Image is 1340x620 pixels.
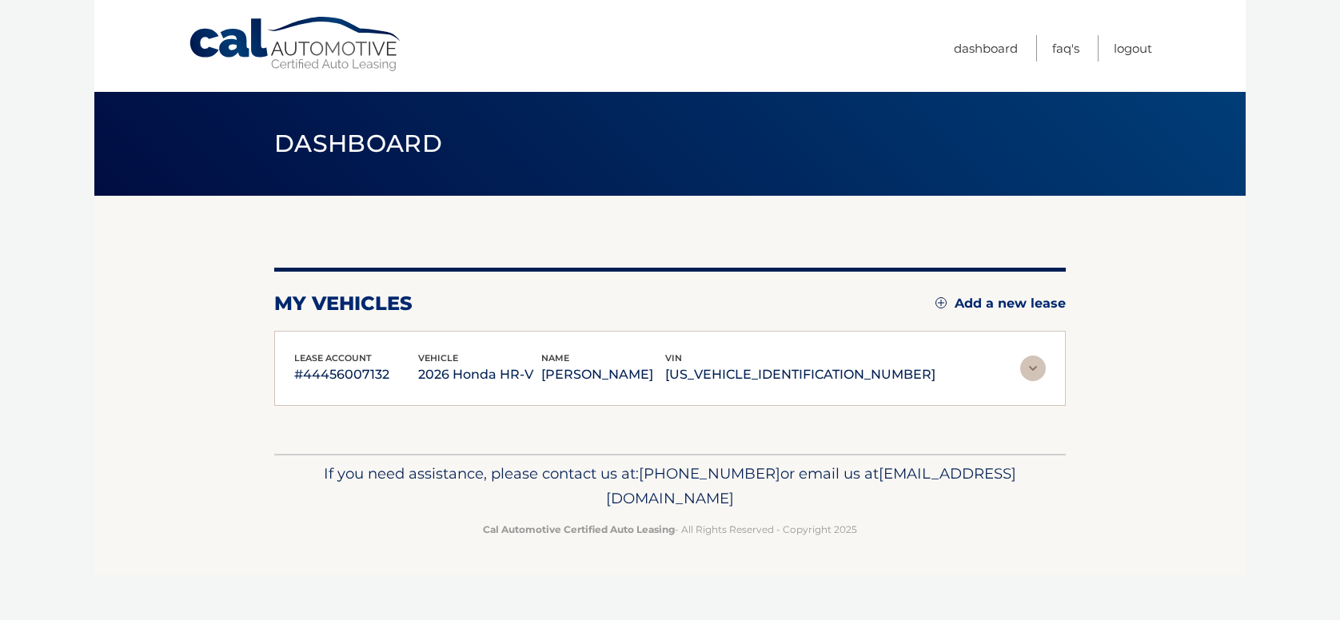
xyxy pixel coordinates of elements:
p: If you need assistance, please contact us at: or email us at [285,461,1055,512]
a: Cal Automotive [188,16,404,73]
img: accordion-rest.svg [1020,356,1046,381]
img: add.svg [935,297,947,308]
a: Add a new lease [935,296,1066,312]
p: 2026 Honda HR-V [418,364,542,386]
h2: my vehicles [274,292,413,316]
span: vehicle [418,352,458,364]
span: [PHONE_NUMBER] [639,464,780,483]
span: name [541,352,569,364]
span: Dashboard [274,129,442,158]
p: [PERSON_NAME] [541,364,665,386]
p: #44456007132 [294,364,418,386]
a: Logout [1114,35,1152,62]
p: - All Rights Reserved - Copyright 2025 [285,521,1055,538]
p: [US_VEHICLE_IDENTIFICATION_NUMBER] [665,364,935,386]
span: vin [665,352,682,364]
strong: Cal Automotive Certified Auto Leasing [483,523,675,535]
a: Dashboard [954,35,1018,62]
span: lease account [294,352,372,364]
a: FAQ's [1052,35,1079,62]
